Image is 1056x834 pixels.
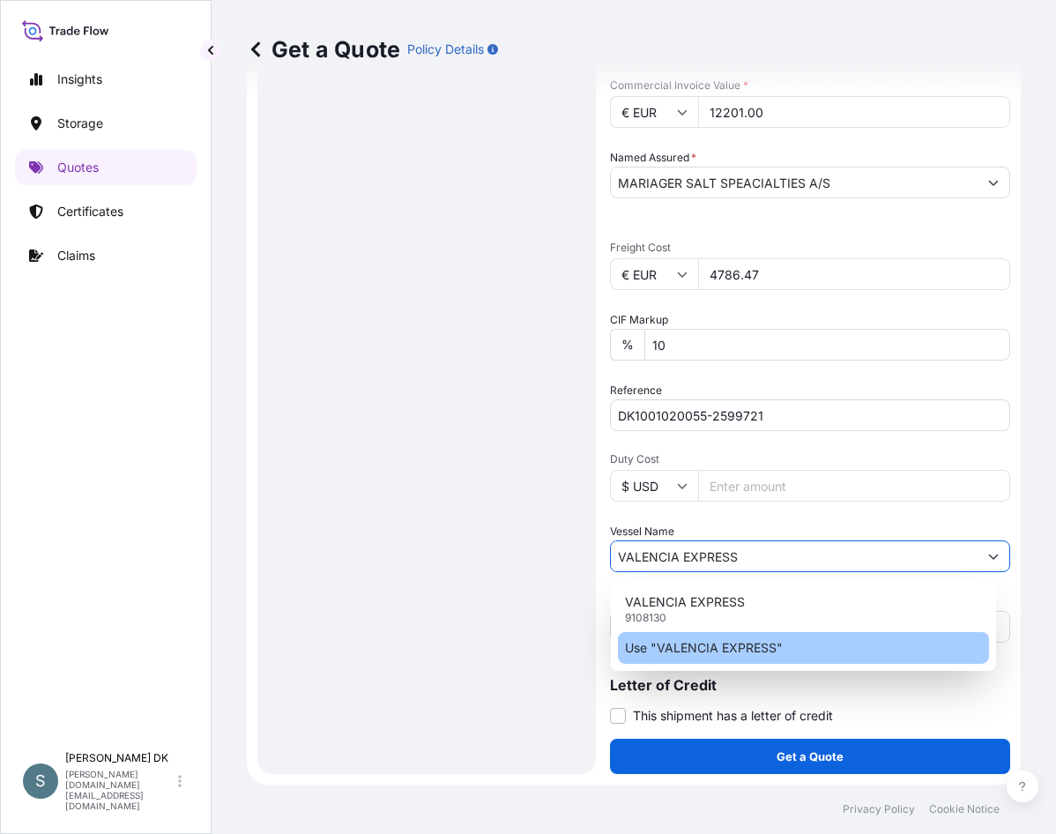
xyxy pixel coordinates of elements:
input: Number1, number2,... [610,611,1010,643]
span: This shipment has a letter of credit [633,707,833,725]
input: Enter amount [698,258,1010,290]
input: Type to search vessel name or IMO [611,540,978,572]
a: Insights [15,62,197,97]
p: Get a Quote [777,748,844,765]
p: Policy Details [407,41,484,58]
p: Claims [57,247,95,264]
a: Quotes [15,150,197,185]
a: Claims [15,238,197,273]
p: Storage [57,115,103,132]
p: [PERSON_NAME] DK [65,751,175,765]
p: VALENCIA EXPRESS [625,593,745,611]
label: Reference [610,382,662,399]
span: Freight Cost [610,241,1010,255]
input: Your internal reference [610,399,1010,431]
span: S [35,772,46,790]
p: Get a Quote [247,35,400,63]
p: [PERSON_NAME][DOMAIN_NAME][EMAIL_ADDRESS][DOMAIN_NAME] [65,769,175,811]
div: % [610,329,644,361]
p: Letter of Credit [610,678,1010,692]
span: Duty Cost [610,452,1010,466]
a: Certificates [15,194,197,229]
label: CIF Markup [610,311,668,329]
button: Show suggestions [978,167,1009,198]
input: Type amount [698,96,1010,128]
a: Privacy Policy [843,802,915,816]
p: Use "VALENCIA EXPRESS" [625,639,783,657]
p: 9108130 [625,611,666,625]
a: Storage [15,106,197,141]
input: Full name [611,167,978,198]
p: Certificates [57,203,123,220]
label: Named Assured [610,149,696,167]
p: Quotes [57,159,99,176]
p: Insights [57,71,102,88]
input: Enter percentage [644,329,1010,361]
a: Cookie Notice [929,802,1000,816]
button: Show suggestions [978,540,1009,572]
label: Marks & Numbers [610,593,700,611]
div: Suggestions [618,586,989,664]
label: Vessel Name [610,523,674,540]
button: Get a Quote [610,739,1010,774]
input: Enter amount [698,470,1010,502]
